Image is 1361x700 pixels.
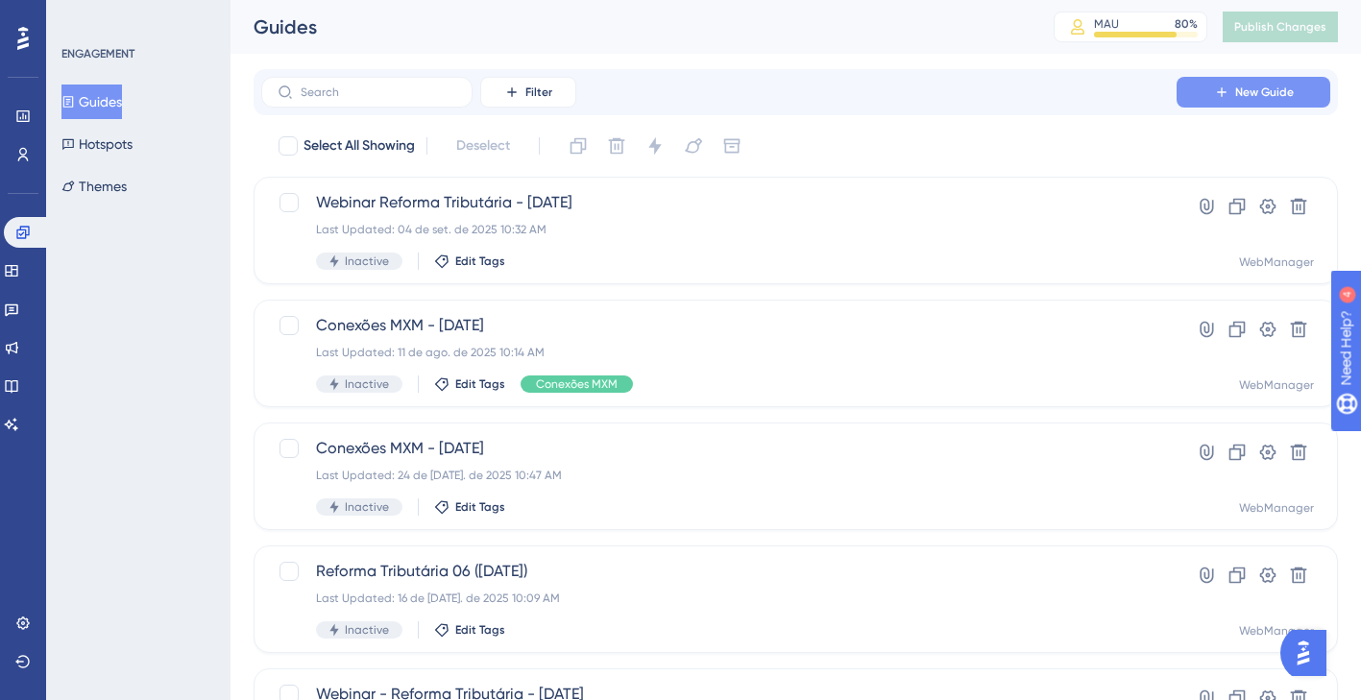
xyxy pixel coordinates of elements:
[456,134,510,157] span: Deselect
[345,622,389,638] span: Inactive
[1234,19,1326,35] span: Publish Changes
[316,437,1122,460] span: Conexões MXM - [DATE]
[1280,624,1338,682] iframe: UserGuiding AI Assistant Launcher
[434,622,505,638] button: Edit Tags
[525,84,552,100] span: Filter
[1235,84,1294,100] span: New Guide
[345,376,389,392] span: Inactive
[1175,16,1198,32] div: 80 %
[134,10,139,25] div: 4
[455,376,505,392] span: Edit Tags
[254,13,1006,40] div: Guides
[316,314,1122,337] span: Conexões MXM - [DATE]
[61,169,127,204] button: Themes
[1223,12,1338,42] button: Publish Changes
[455,499,505,515] span: Edit Tags
[434,253,505,269] button: Edit Tags
[345,253,389,269] span: Inactive
[304,134,415,157] span: Select All Showing
[439,129,527,163] button: Deselect
[480,77,576,108] button: Filter
[1239,254,1314,270] div: WebManager
[1177,77,1330,108] button: New Guide
[316,222,1122,237] div: Last Updated: 04 de set. de 2025 10:32 AM
[316,468,1122,483] div: Last Updated: 24 de [DATE]. de 2025 10:47 AM
[45,5,120,28] span: Need Help?
[1239,623,1314,639] div: WebManager
[455,622,505,638] span: Edit Tags
[345,499,389,515] span: Inactive
[316,591,1122,606] div: Last Updated: 16 de [DATE]. de 2025 10:09 AM
[61,127,133,161] button: Hotspots
[61,46,134,61] div: ENGAGEMENT
[1094,16,1119,32] div: MAU
[536,376,618,392] span: Conexões MXM
[316,560,1122,583] span: Reforma Tributária 06 ([DATE])
[1239,500,1314,516] div: WebManager
[301,85,456,99] input: Search
[1239,377,1314,393] div: WebManager
[316,191,1122,214] span: Webinar Reforma Tributária - [DATE]
[61,84,122,119] button: Guides
[434,499,505,515] button: Edit Tags
[316,345,1122,360] div: Last Updated: 11 de ago. de 2025 10:14 AM
[455,253,505,269] span: Edit Tags
[434,376,505,392] button: Edit Tags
